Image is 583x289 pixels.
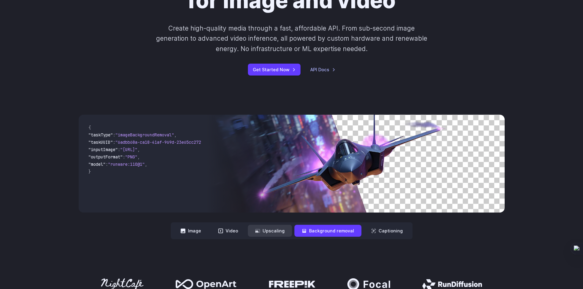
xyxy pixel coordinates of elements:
[120,147,137,152] span: "[URL]"
[113,139,115,145] span: :
[145,161,147,167] span: ,
[113,132,115,138] span: :
[88,125,91,130] span: {
[174,132,177,138] span: ,
[211,225,245,237] button: Video
[88,154,123,160] span: "outputFormat"
[125,154,137,160] span: "PNG"
[88,132,113,138] span: "taskType"
[123,154,125,160] span: :
[294,225,361,237] button: Background removal
[364,225,410,237] button: Captioning
[248,64,301,76] a: Get Started Now
[106,161,108,167] span: :
[88,169,91,174] span: }
[155,23,428,54] p: Create high-quality media through a fast, affordable API. From sub-second image generation to adv...
[137,154,140,160] span: ,
[310,66,335,73] a: API Docs
[88,147,118,152] span: "inputImage"
[115,132,174,138] span: "imageBackgroundRemoval"
[88,161,106,167] span: "model"
[115,139,208,145] span: "6adbb68a-ca18-41af-969d-23e65cc2729c"
[137,147,140,152] span: ,
[118,147,120,152] span: :
[88,139,113,145] span: "taskUUID"
[108,161,145,167] span: "runware:110@1"
[248,225,292,237] button: Upscaling
[206,115,504,213] img: Futuristic stealth jet streaking through a neon-lit cityscape with glowing purple exhaust
[173,225,208,237] button: Image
